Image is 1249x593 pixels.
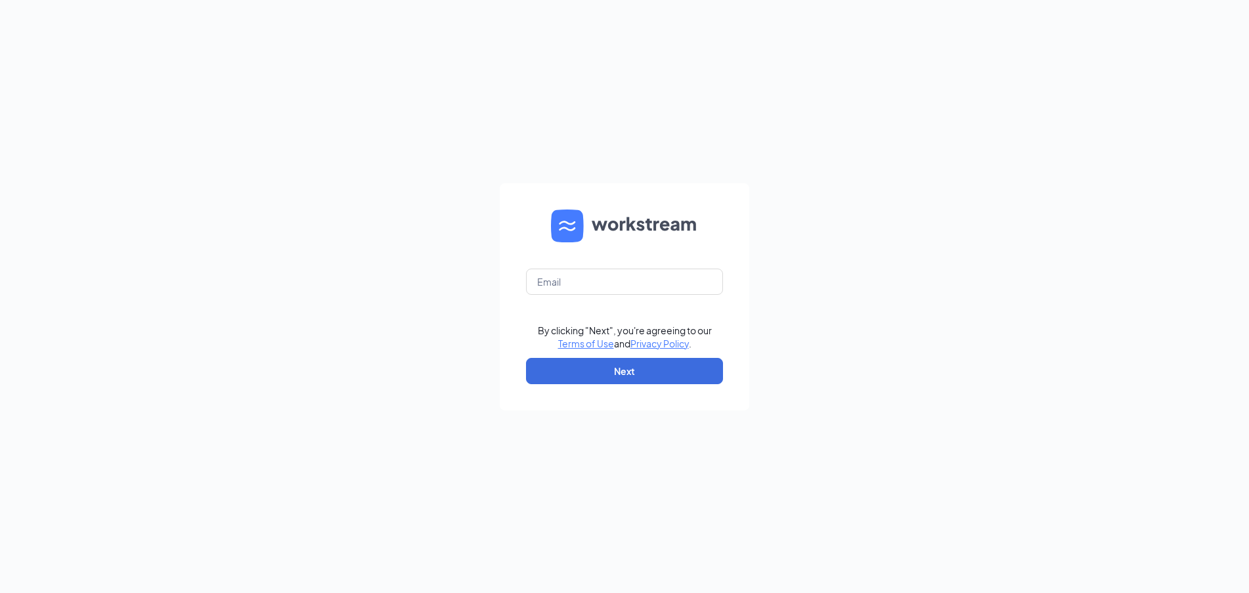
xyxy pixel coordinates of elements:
a: Terms of Use [558,338,614,349]
a: Privacy Policy [630,338,689,349]
img: WS logo and Workstream text [551,209,698,242]
button: Next [526,358,723,384]
input: Email [526,269,723,295]
div: By clicking "Next", you're agreeing to our and . [538,324,712,350]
